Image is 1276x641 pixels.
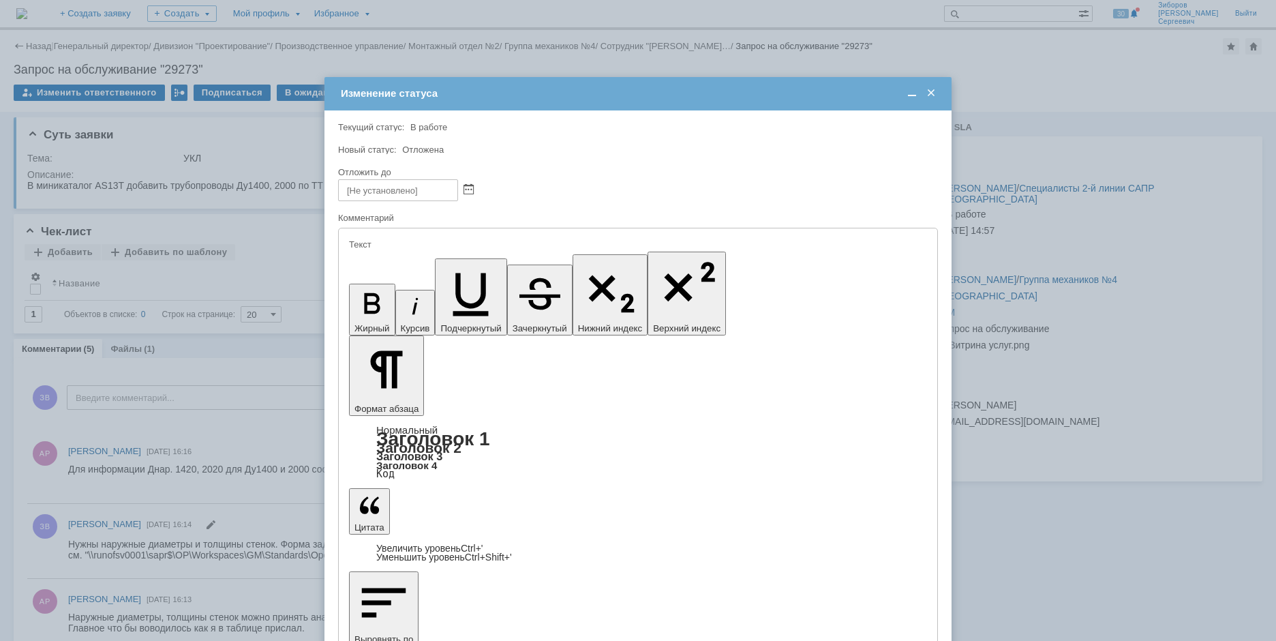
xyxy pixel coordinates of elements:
a: Decrease [376,552,512,563]
span: В работе [410,122,447,132]
button: Формат абзаца [349,336,424,416]
span: Ctrl+Shift+' [465,552,512,563]
span: Верхний индекс [653,323,720,333]
div: Отложить до [338,168,935,177]
a: Заголовок 1 [376,428,490,449]
span: Свернуть (Ctrl + M) [905,87,919,100]
a: Код [376,468,395,480]
a: Заголовок 2 [376,440,461,456]
div: Цитата [349,544,927,562]
div: Текст [349,240,924,249]
span: Зачеркнутый [513,323,567,333]
button: Верхний индекс [648,252,726,336]
span: Нижний индекс [578,323,643,333]
button: Подчеркнутый [435,258,506,336]
div: Формат абзаца [349,426,927,479]
a: Increase [376,543,483,554]
button: Цитата [349,488,390,535]
button: Курсив [395,290,436,336]
button: Жирный [349,284,395,336]
div: Изменение статуса [341,87,938,100]
input: [Не установлено] [338,179,458,201]
a: Заголовок 3 [376,450,442,462]
span: Ctrl+' [461,543,483,554]
span: Формат абзаца [354,404,419,414]
button: Нижний индекс [573,254,648,336]
span: Цитата [354,522,384,533]
span: Отложена [402,145,444,155]
button: Зачеркнутый [507,265,573,336]
span: Подчеркнутый [440,323,501,333]
a: Заголовок 4 [376,460,437,471]
div: Комментарий [338,212,935,225]
span: Закрыть [924,87,938,100]
label: Текущий статус: [338,122,404,132]
label: Новый статус: [338,145,397,155]
span: Курсив [401,323,430,333]
a: Нормальный [376,424,438,436]
span: Жирный [354,323,390,333]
